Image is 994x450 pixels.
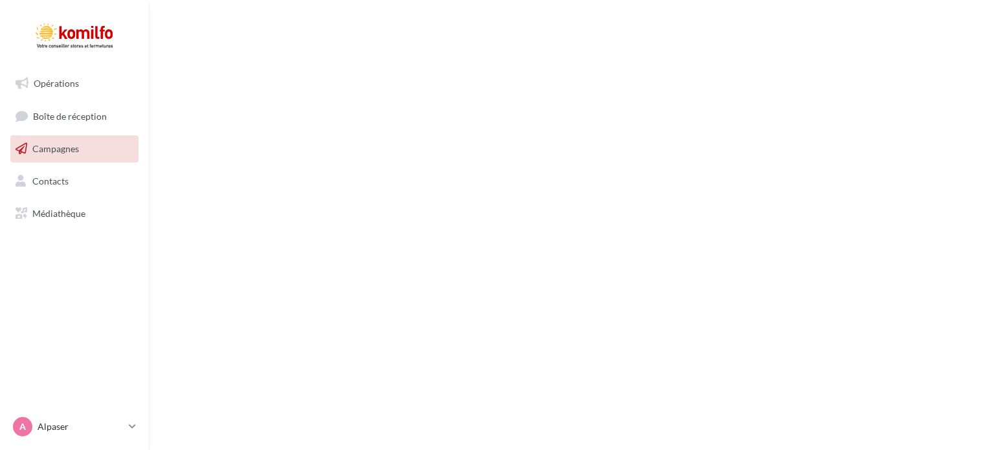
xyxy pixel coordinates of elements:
[10,414,138,439] a: A Alpaser
[19,420,26,433] span: A
[32,143,79,154] span: Campagnes
[38,420,124,433] p: Alpaser
[8,168,141,195] a: Contacts
[8,70,141,97] a: Opérations
[32,207,85,218] span: Médiathèque
[34,78,79,89] span: Opérations
[32,175,69,186] span: Contacts
[8,135,141,163] a: Campagnes
[8,200,141,227] a: Médiathèque
[33,110,107,121] span: Boîte de réception
[8,102,141,130] a: Boîte de réception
